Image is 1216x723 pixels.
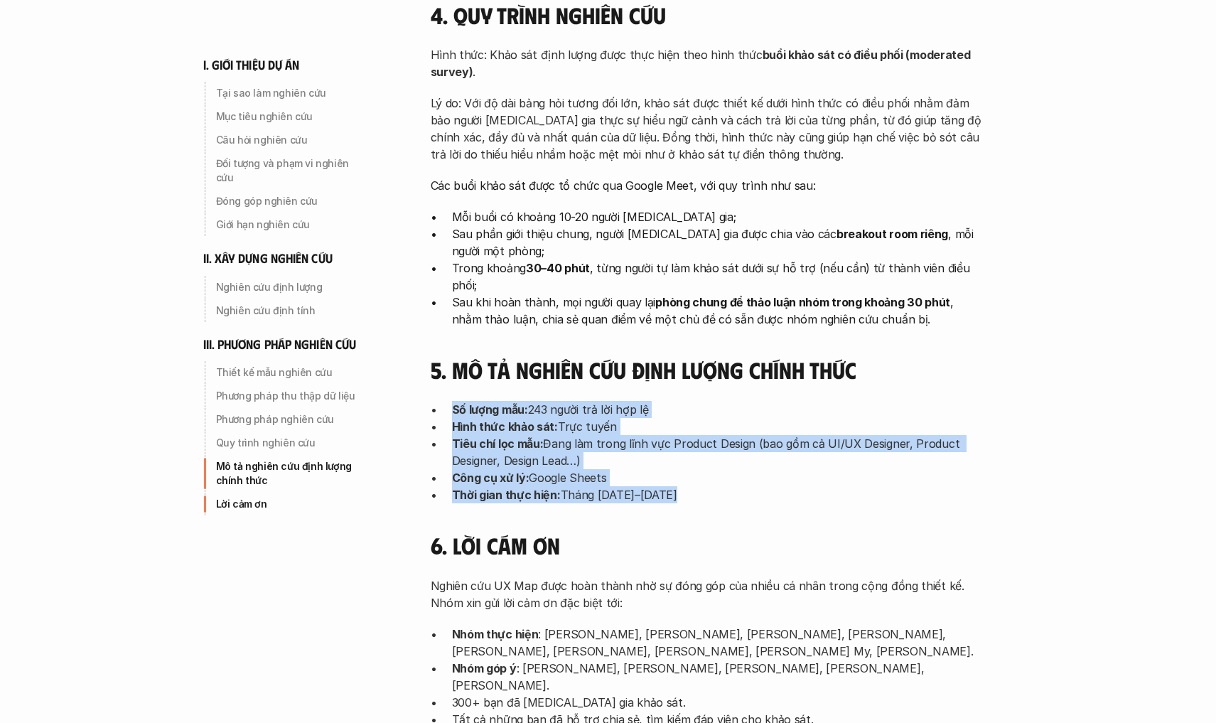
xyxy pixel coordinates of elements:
a: Phương pháp thu thập dữ liệu [203,385,374,407]
h4: 5. Mô tả nghiên cứu định lượng chính thức [431,356,985,383]
a: Câu hỏi nghiên cứu [203,129,374,151]
a: Lời cảm ơn [203,493,374,515]
p: Phương pháp thu thập dữ liệu [216,389,368,403]
a: Phương pháp nghiên cứu [203,408,374,431]
p: Các buổi khảo sát được tổ chức qua Google Meet, với quy trình như sau: [431,177,985,194]
p: Mô tả nghiên cứu định lượng chính thức [216,459,368,488]
p: Tại sao làm nghiên cứu [216,86,368,100]
a: Đối tượng và phạm vi nghiên cứu [203,152,374,189]
p: 243 người trả lời hợp lệ [452,401,985,418]
strong: 30–40 phút [526,261,590,275]
p: Thiết kế mẫu nghiên cứu [216,365,368,380]
p: Nghiên cứu UX Map được hoàn thành nhờ sự đóng góp của nhiều cá nhân trong cộng đồng thiết kế. Nhó... [431,577,985,611]
strong: breakout room riêng [836,227,948,241]
p: Phương pháp nghiên cứu [216,412,368,427]
a: Thiết kế mẫu nghiên cứu [203,361,374,384]
a: Quy trình nghiên cứu [203,432,374,454]
p: : [PERSON_NAME], [PERSON_NAME], [PERSON_NAME], [PERSON_NAME], [PERSON_NAME], [PERSON_NAME], [PERS... [452,626,985,660]
strong: buổi khảo sát có điều phối (moderated survey) [431,48,974,79]
p: 300+ bạn đã [MEDICAL_DATA] gia khảo sát. [452,694,985,711]
strong: Thời gian thực hiện: [452,488,561,502]
a: Đóng góp nghiên cứu [203,190,374,213]
a: Mô tả nghiên cứu định lượng chính thức [203,455,374,492]
p: Hình thức: Khảo sát định lượng được thực hiện theo hình thức . [431,46,985,80]
a: Mục tiêu nghiên cứu [203,105,374,128]
a: Tại sao làm nghiên cứu [203,82,374,105]
p: Trong khoảng , từng người tự làm khảo sát dưới sự hỗ trợ (nếu cần) từ thành viên điều phối; [452,259,985,294]
p: Sau phần giới thiệu chung, người [MEDICAL_DATA] gia được chia vào các , mỗi người một phòng; [452,225,985,259]
strong: Nhóm thực hiện [452,627,539,641]
strong: Hình thức khảo sát: [452,419,558,434]
p: Sau khi hoàn thành, mọi người quay lại , nhằm thảo luận, chia sẻ quan điểm về một chủ đề có sẵn đ... [452,294,985,328]
strong: Công cụ xử lý: [452,471,529,485]
p: Nghiên cứu định tính [216,304,368,318]
h6: iii. phương pháp nghiên cứu [203,336,357,353]
strong: phòng chung để thảo luận nhóm trong khoảng 30 phút [655,295,950,309]
p: Quy trình nghiên cứu [216,436,368,450]
p: Mục tiêu nghiên cứu [216,109,368,124]
p: Đối tượng và phạm vi nghiên cứu [216,156,368,185]
p: Đóng góp nghiên cứu [216,194,368,208]
a: Giới hạn nghiên cứu [203,213,374,236]
p: Mỗi buổi có khoảng 10-20 người [MEDICAL_DATA] gia; [452,208,985,225]
strong: Số lượng mẫu: [452,402,528,417]
p: Đang làm trong lĩnh vực Product Design (bao gồm cả UI/UX Designer, Product Designer, Design Lead…) [452,435,985,469]
p: Trực tuyến [452,418,985,435]
p: Google Sheets [452,469,985,486]
p: Giới hạn nghiên cứu [216,218,368,232]
p: : [PERSON_NAME], [PERSON_NAME], [PERSON_NAME], [PERSON_NAME], [PERSON_NAME]. [452,660,985,694]
h6: i. giới thiệu dự án [203,57,300,73]
p: Nghiên cứu định lượng [216,280,368,294]
h6: ii. xây dựng nghiên cứu [203,250,333,267]
p: Lời cảm ơn [216,497,368,511]
strong: Nhóm góp ý [452,661,517,675]
h4: 4. Quy trình nghiên cứu [431,1,985,28]
a: Nghiên cứu định lượng [203,276,374,299]
a: Nghiên cứu định tính [203,299,374,322]
h4: 6. Lời cám ơn [431,532,985,559]
strong: Tiêu chí lọc mẫu: [452,437,544,451]
p: Lý do: Với độ dài bảng hỏi tương đối lớn, khảo sát được thiết kế dưới hình thức có điều phối nhằm... [431,95,985,163]
p: Tháng [DATE]–[DATE] [452,486,985,503]
p: Câu hỏi nghiên cứu [216,133,368,147]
